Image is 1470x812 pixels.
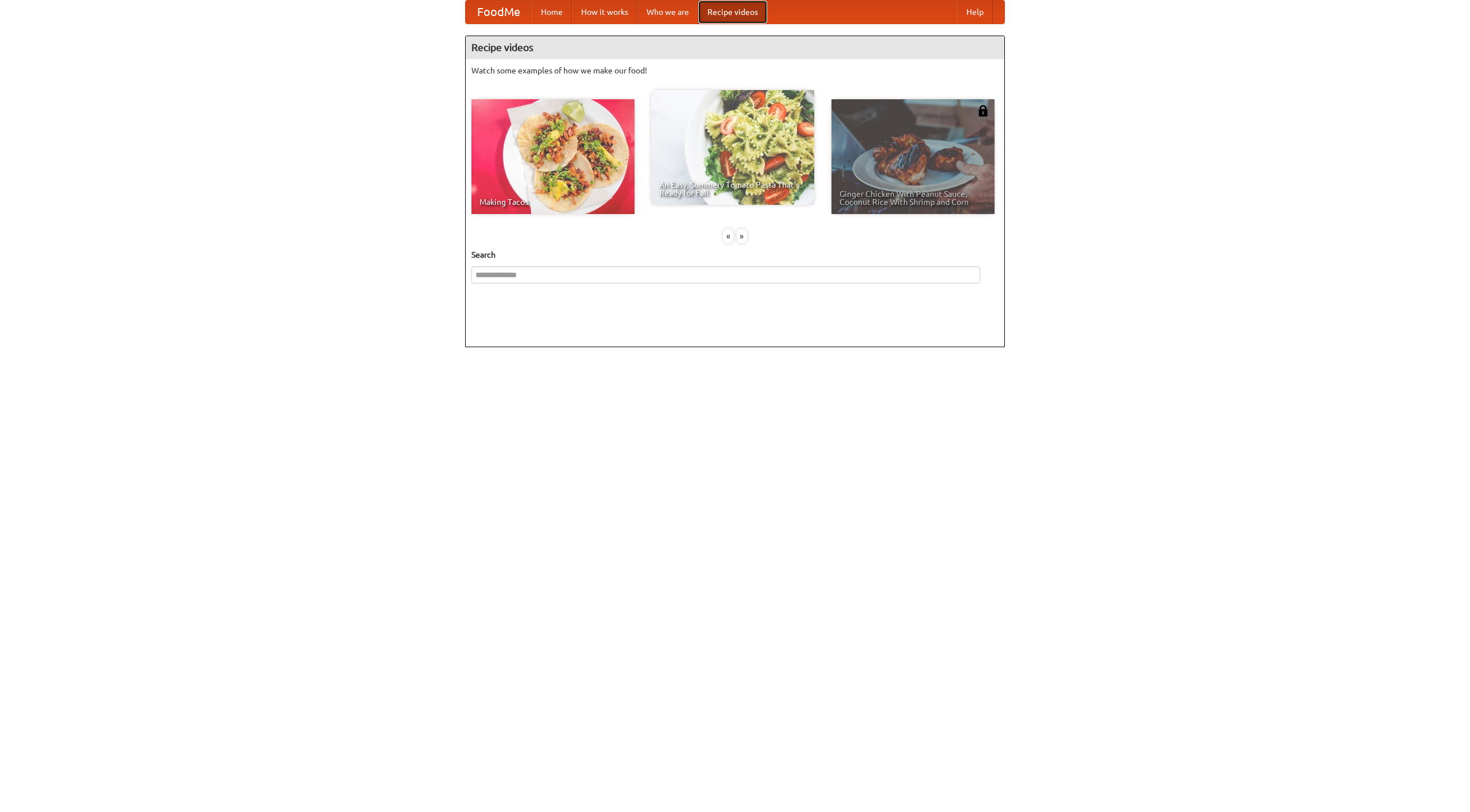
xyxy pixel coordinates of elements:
a: Making Tacos [471,99,635,214]
a: Home [532,1,572,24]
p: Watch some examples of how we make our food! [471,65,999,76]
div: » [737,229,747,243]
h5: Search [471,249,999,261]
a: Recipe videos [698,1,767,24]
div: « [723,229,733,243]
img: 483408.png [977,105,989,116]
a: An Easy, Summery Tomato Pasta That's Ready for Fall [651,90,814,205]
span: An Easy, Summery Tomato Pasta That's Ready for Fall [659,181,806,197]
h4: Recipe videos [466,36,1004,59]
a: Who we are [637,1,698,24]
a: FoodMe [466,1,532,24]
a: Help [957,1,993,24]
span: Making Tacos [479,198,626,206]
a: How it works [572,1,637,24]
